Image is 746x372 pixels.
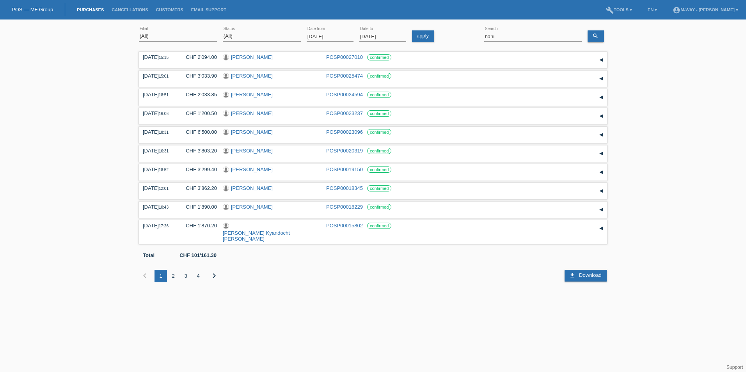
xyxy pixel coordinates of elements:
[143,252,155,258] b: Total
[326,73,363,79] a: POSP00025474
[231,129,273,135] a: [PERSON_NAME]
[326,223,363,229] a: POSP00015802
[180,73,217,79] div: CHF 3'033.90
[159,224,169,228] span: 17:26
[73,7,108,12] a: Purchases
[673,6,680,14] i: account_circle
[367,110,391,117] label: confirmed
[367,148,391,154] label: confirmed
[155,270,167,282] div: 1
[595,223,607,234] div: expand/collapse
[180,223,217,229] div: CHF 1'870.20
[669,7,742,12] a: account_circlem-way - [PERSON_NAME] ▾
[143,92,174,97] div: [DATE]
[143,73,174,79] div: [DATE]
[231,54,273,60] a: [PERSON_NAME]
[367,167,391,173] label: confirmed
[180,185,217,191] div: CHF 3'862.20
[159,93,169,97] span: 18:51
[602,7,636,12] a: buildTools ▾
[326,110,363,116] a: POSP00023237
[231,185,273,191] a: [PERSON_NAME]
[595,167,607,178] div: expand/collapse
[367,92,391,98] label: confirmed
[326,204,363,210] a: POSP00018229
[159,186,169,191] span: 12:01
[367,223,391,229] label: confirmed
[367,185,391,191] label: confirmed
[12,7,53,12] a: POS — MF Group
[606,6,614,14] i: build
[143,185,174,191] div: [DATE]
[180,92,217,97] div: CHF 2'033.85
[143,167,174,172] div: [DATE]
[595,204,607,216] div: expand/collapse
[140,271,149,280] i: chevron_left
[644,7,661,12] a: EN ▾
[223,230,290,242] a: [PERSON_NAME] Kyandocht [PERSON_NAME]
[143,204,174,210] div: [DATE]
[159,130,169,135] span: 18:31
[595,148,607,159] div: expand/collapse
[180,148,217,154] div: CHF 3'803.20
[108,7,152,12] a: Cancellations
[579,272,602,278] span: Download
[595,92,607,103] div: expand/collapse
[326,129,363,135] a: POSP00023096
[231,167,273,172] a: [PERSON_NAME]
[565,270,607,282] a: download Download
[231,110,273,116] a: [PERSON_NAME]
[231,73,273,79] a: [PERSON_NAME]
[326,92,363,97] a: POSP00024594
[326,185,363,191] a: POSP00018345
[592,33,599,39] i: search
[159,74,169,78] span: 15:01
[180,167,217,172] div: CHF 3'299.40
[367,73,391,79] label: confirmed
[210,271,219,280] i: chevron_right
[143,223,174,229] div: [DATE]
[159,205,169,209] span: 10:43
[726,365,743,370] a: Support
[595,185,607,197] div: expand/collapse
[231,92,273,97] a: [PERSON_NAME]
[143,110,174,116] div: [DATE]
[179,270,192,282] div: 3
[152,7,187,12] a: Customers
[595,129,607,141] div: expand/collapse
[367,204,391,210] label: confirmed
[159,168,169,172] span: 18:52
[569,272,575,278] i: download
[159,55,169,60] span: 15:15
[187,7,230,12] a: Email Support
[159,112,169,116] span: 16:06
[595,73,607,85] div: expand/collapse
[326,167,363,172] a: POSP00019150
[180,110,217,116] div: CHF 1'200.50
[180,54,217,60] div: CHF 2'094.00
[326,148,363,154] a: POSP00020319
[367,54,391,60] label: confirmed
[231,148,273,154] a: [PERSON_NAME]
[192,270,204,282] div: 4
[180,204,217,210] div: CHF 1'890.00
[143,54,174,60] div: [DATE]
[231,204,273,210] a: [PERSON_NAME]
[326,54,363,60] a: POSP00027010
[179,252,217,258] b: CHF 101'161.30
[595,54,607,66] div: expand/collapse
[167,270,179,282] div: 2
[412,30,434,42] a: apply
[588,30,604,42] a: search
[595,110,607,122] div: expand/collapse
[143,129,174,135] div: [DATE]
[159,149,169,153] span: 16:31
[180,129,217,135] div: CHF 6'500.00
[367,129,391,135] label: confirmed
[143,148,174,154] div: [DATE]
